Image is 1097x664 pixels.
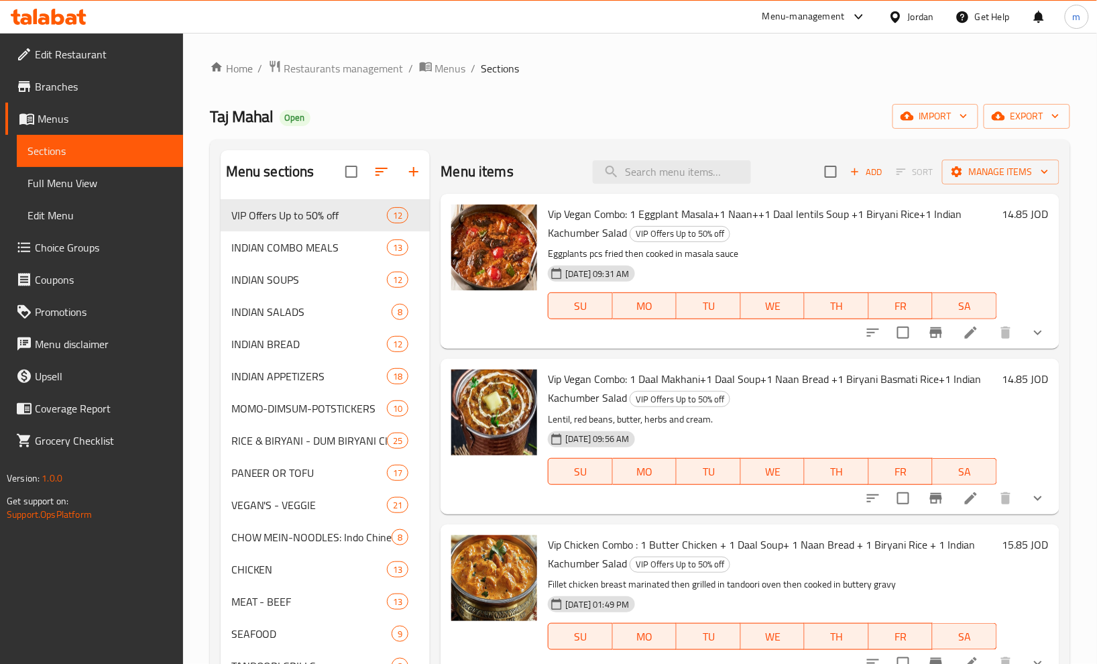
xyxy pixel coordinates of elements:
div: INDIAN COMBO MEALS13 [221,231,430,264]
span: TH [810,627,864,647]
div: INDIAN SALADS8 [221,296,430,328]
span: MO [618,462,672,482]
a: Menu disclaimer [5,328,183,360]
span: RICE & BIRYANI - DUM BIRYANI CLAYPOT [231,433,388,449]
a: Home [210,60,253,76]
span: 9 [392,628,408,641]
span: VIP Offers Up to 50% off [231,207,388,223]
span: VIP Offers Up to 50% off [630,392,730,407]
p: Eggplants pcs fried then cooked in masala sauce [548,245,996,262]
a: Promotions [5,296,183,328]
div: CHICKEN13 [221,553,430,586]
span: FR [874,462,928,482]
div: Open [280,110,310,126]
button: SU [548,458,612,485]
span: CHOW MEIN-NOODLES: Indo Chinese [231,529,392,545]
span: 12 [388,209,408,222]
a: Edit Restaurant [5,38,183,70]
span: Vip Vegan Combo: 1 Eggplant Masala+1 Naan++1 Daal lentils Soup +1 Biryani Rice+1 Indian Kachumber... [548,204,962,243]
span: MEAT - BEEF [231,594,388,610]
div: VIP Offers Up to 50% off [630,557,730,573]
button: SU [548,623,612,650]
div: items [387,561,408,577]
input: search [593,160,751,184]
span: SU [554,627,607,647]
span: SEAFOOD [231,626,392,642]
button: SU [548,292,612,319]
li: / [409,60,414,76]
a: Sections [17,135,183,167]
a: Coupons [5,264,183,296]
span: Choice Groups [35,239,172,256]
button: show more [1022,482,1054,514]
div: MOMO-DIMSUM-POTSTICKERS10 [221,392,430,425]
button: Branch-specific-item [920,482,952,514]
button: sort-choices [857,317,889,349]
a: Edit menu item [963,325,979,341]
span: VIP Offers Up to 50% off [630,557,730,572]
span: Edit Menu [27,207,172,223]
img: Vip Vegan Combo: 1 Daal Makhani+1 Daal Soup+1 Naan Bread +1 Biryani Basmati Rice+1 Indian Kachumb... [451,370,537,455]
a: Choice Groups [5,231,183,264]
a: Edit menu item [963,490,979,506]
span: PANEER OR TOFU [231,465,388,481]
span: INDIAN SALADS [231,304,392,320]
button: Add [845,162,888,182]
span: 8 [392,531,408,544]
a: Menus [419,60,466,77]
div: items [387,400,408,417]
span: TH [810,296,864,316]
span: VEGAN'S - VEGGIE [231,497,388,513]
div: items [392,529,408,545]
span: MO [618,296,672,316]
button: TH [805,458,869,485]
span: Open [280,112,310,123]
button: MO [613,292,677,319]
span: INDIAN COMBO MEALS [231,239,388,256]
h2: Menu sections [226,162,314,182]
a: Upsell [5,360,183,392]
button: WE [741,623,805,650]
span: Menus [38,111,172,127]
span: Branches [35,78,172,95]
div: items [387,465,408,481]
span: Taj Mahal [210,101,274,131]
svg: Show Choices [1030,325,1046,341]
button: WE [741,458,805,485]
span: 21 [388,499,408,512]
a: Branches [5,70,183,103]
button: SA [933,292,997,319]
span: SA [938,296,992,316]
div: SEAFOOD9 [221,618,430,650]
div: VEGAN'S - VEGGIE21 [221,489,430,521]
span: Menu disclaimer [35,336,172,352]
button: TU [677,623,741,650]
span: 1.0.0 [42,469,62,487]
span: Get support on: [7,492,68,510]
button: delete [990,482,1022,514]
a: Grocery Checklist [5,425,183,457]
div: MEAT - BEEF13 [221,586,430,618]
span: SU [554,296,607,316]
div: items [392,304,408,320]
span: export [994,108,1059,125]
li: / [471,60,476,76]
img: Vip Chicken Combo : 1 Butter Chicken + 1 Daal Soup+ 1 Naan Bread + 1 Biryani Rice + 1 Indian Kach... [451,535,537,621]
button: TU [677,458,741,485]
span: Add [848,164,884,180]
button: TH [805,292,869,319]
span: Vip Chicken Combo : 1 Butter Chicken + 1 Daal Soup+ 1 Naan Bread + 1 Biryani Rice + 1 Indian Kach... [548,535,975,573]
span: 13 [388,596,408,608]
span: 18 [388,370,408,383]
div: items [392,626,408,642]
div: items [387,272,408,288]
span: Coupons [35,272,172,288]
button: FR [869,623,933,650]
button: SA [933,458,997,485]
div: VIP Offers Up to 50% off [630,226,730,242]
span: 17 [388,467,408,480]
div: items [387,594,408,610]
